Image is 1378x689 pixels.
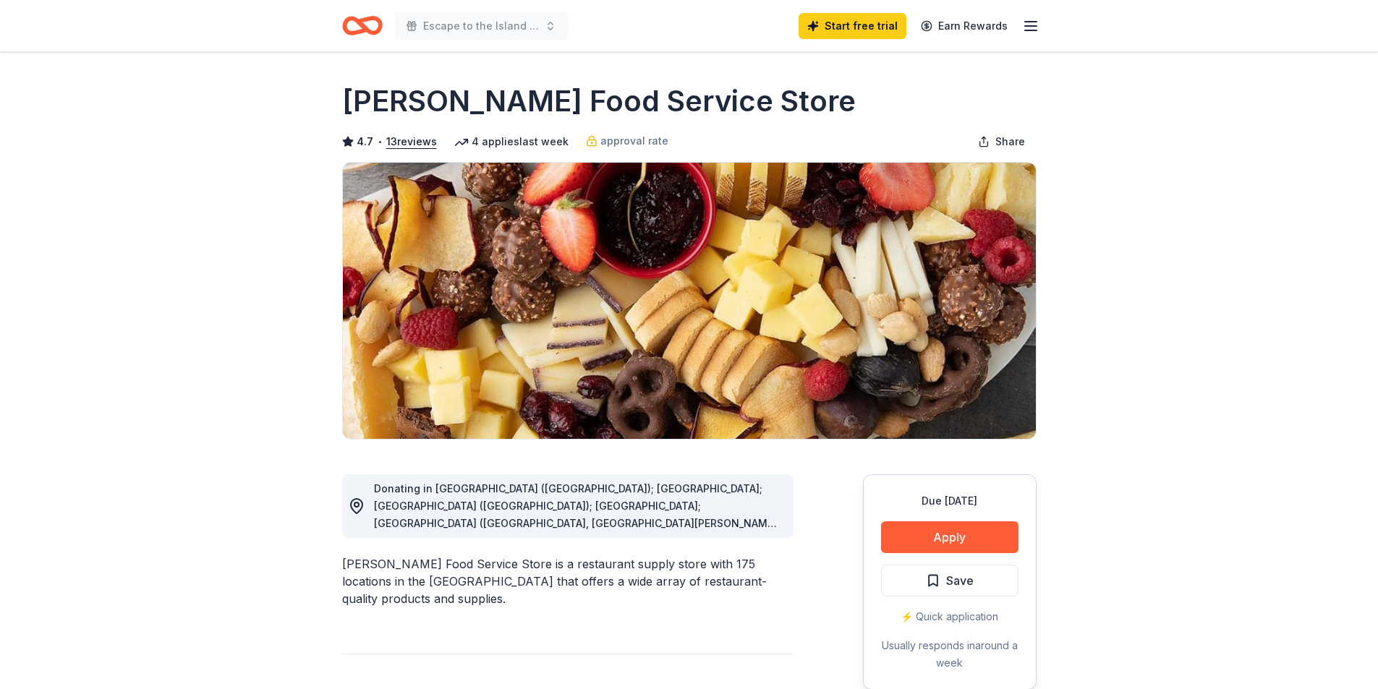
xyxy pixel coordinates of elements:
[586,132,668,150] a: approval rate
[881,608,1018,625] div: ⚡️ Quick application
[342,9,383,43] a: Home
[342,555,794,607] div: [PERSON_NAME] Food Service Store is a restaurant supply store with 175 locations in the [GEOGRAPH...
[946,571,974,590] span: Save
[343,163,1036,439] img: Image for Gordon Food Service Store
[394,12,568,40] button: Escape to the Island 2026
[881,637,1018,672] div: Usually responds in around a week
[377,136,382,147] span: •
[799,13,906,39] a: Start free trial
[386,133,437,150] button: 13reviews
[423,17,539,35] span: Escape to the Island 2026
[357,133,373,150] span: 4.7
[995,133,1025,150] span: Share
[600,132,668,150] span: approval rate
[966,127,1037,156] button: Share
[881,521,1018,553] button: Apply
[454,133,569,150] div: 4 applies last week
[881,492,1018,510] div: Due [DATE]
[342,81,856,121] h1: [PERSON_NAME] Food Service Store
[912,13,1016,39] a: Earn Rewards
[881,565,1018,596] button: Save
